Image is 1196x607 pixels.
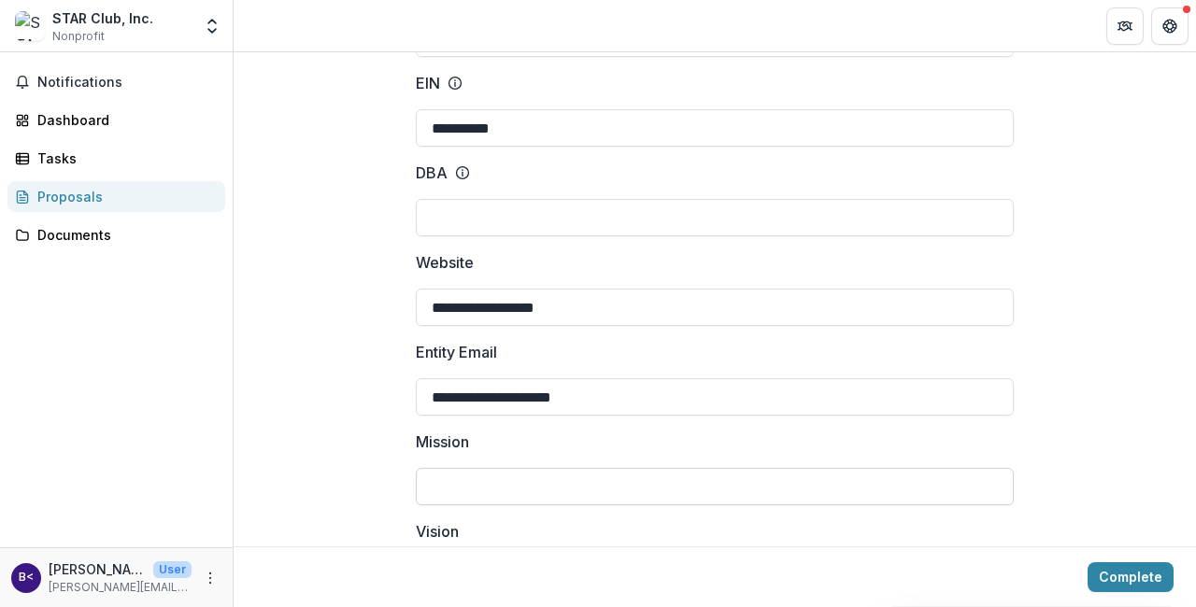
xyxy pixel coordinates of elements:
[7,143,225,174] a: Tasks
[7,67,225,97] button: Notifications
[37,148,210,168] div: Tasks
[199,567,221,589] button: More
[37,75,218,91] span: Notifications
[19,572,34,584] div: Bonita Dunn <bonita.dunn@gmail.com>
[49,579,192,596] p: [PERSON_NAME][EMAIL_ADDRESS][PERSON_NAME][DOMAIN_NAME]
[416,251,474,274] p: Website
[37,187,210,206] div: Proposals
[153,561,192,578] p: User
[416,341,497,363] p: Entity Email
[52,8,153,28] div: STAR Club, Inc.
[416,72,440,94] p: EIN
[416,520,459,543] p: Vision
[1106,7,1144,45] button: Partners
[52,28,105,45] span: Nonprofit
[37,225,210,245] div: Documents
[49,559,146,579] p: [PERSON_NAME] <[PERSON_NAME][EMAIL_ADDRESS][PERSON_NAME][DOMAIN_NAME]>
[15,11,45,41] img: STAR Club, Inc.
[1151,7,1189,45] button: Get Help
[37,110,210,130] div: Dashboard
[416,431,469,453] p: Mission
[199,7,225,45] button: Open entity switcher
[7,105,225,135] a: Dashboard
[7,181,225,212] a: Proposals
[416,162,448,184] p: DBA
[1088,562,1174,592] button: Complete
[7,219,225,250] a: Documents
